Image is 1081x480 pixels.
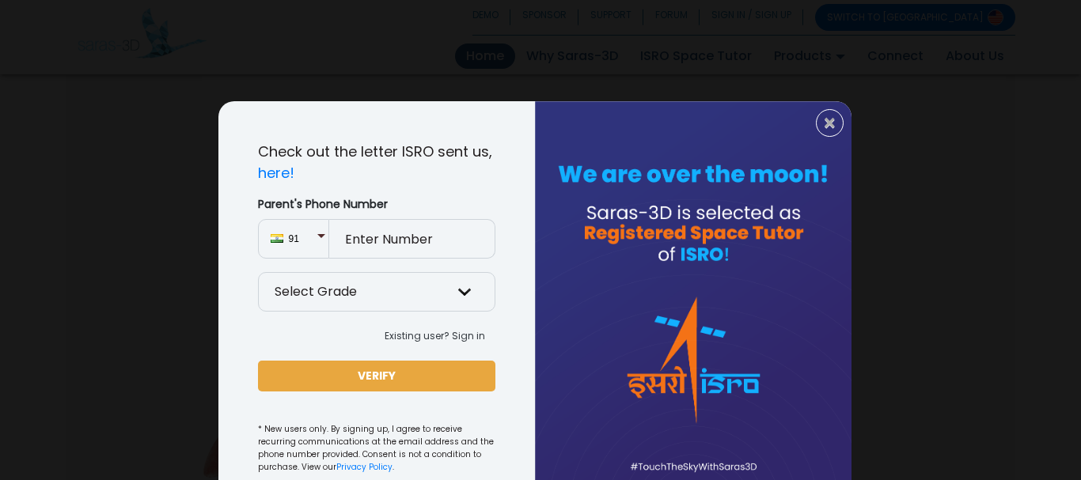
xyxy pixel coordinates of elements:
[374,324,495,348] button: Existing user? Sign in
[816,109,844,137] button: Close
[258,423,495,474] small: * New users only. By signing up, I agree to receive recurring communications at the email address...
[336,461,393,473] a: Privacy Policy
[258,361,495,391] button: VERIFY
[289,232,317,246] span: 91
[329,219,495,259] input: Enter Number
[823,113,836,134] span: ×
[258,196,495,213] label: Parent's Phone Number
[258,141,495,183] p: Check out the letter ISRO sent us,
[258,163,294,183] a: here!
